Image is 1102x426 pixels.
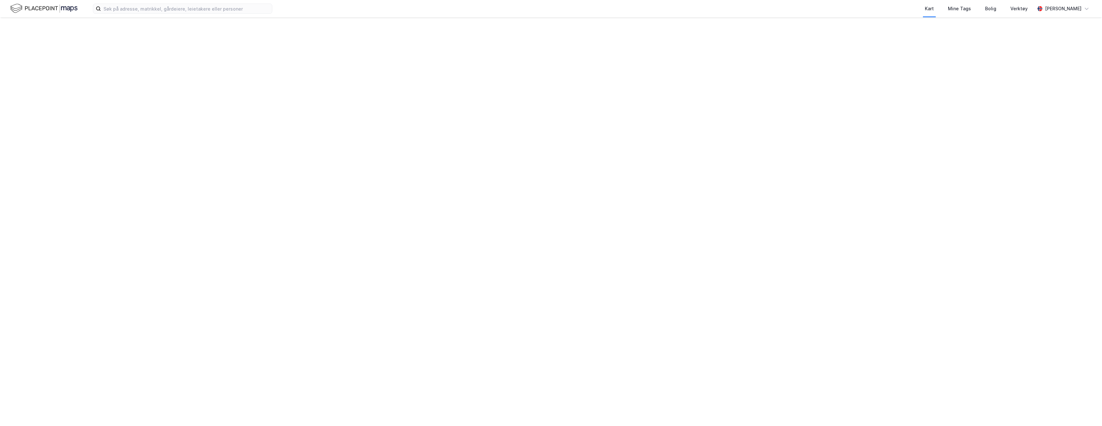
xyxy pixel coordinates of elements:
[1010,5,1028,13] div: Verktøy
[10,3,78,14] img: logo.f888ab2527a4732fd821a326f86c7f29.svg
[985,5,996,13] div: Bolig
[101,4,272,13] input: Søk på adresse, matrikkel, gårdeiere, leietakere eller personer
[925,5,934,13] div: Kart
[1045,5,1081,13] div: [PERSON_NAME]
[948,5,971,13] div: Mine Tags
